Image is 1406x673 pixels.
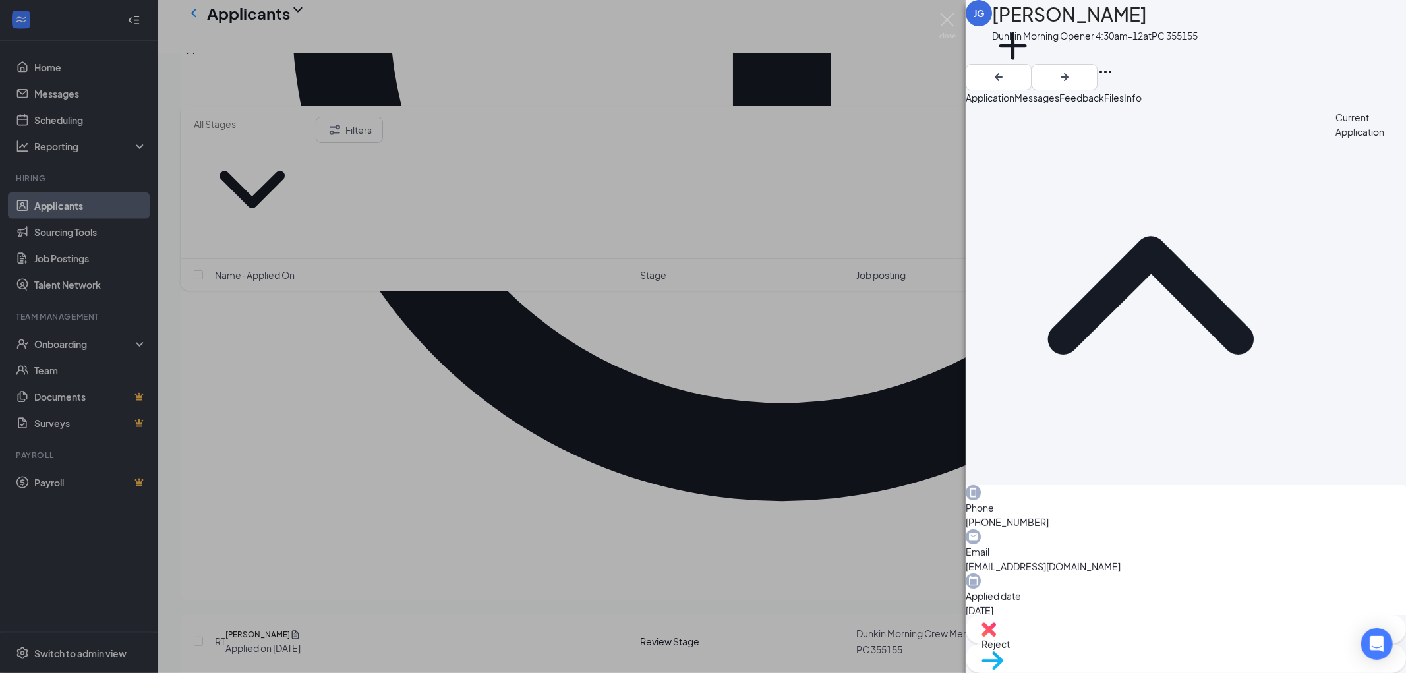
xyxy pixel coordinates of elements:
[991,69,1007,85] svg: ArrowLeftNew
[966,500,1406,515] span: Phone
[992,25,1034,81] button: PlusAdd a tag
[966,515,1406,529] span: [PHONE_NUMBER]
[966,64,1032,90] button: ArrowLeftNew
[966,559,1406,573] span: [EMAIL_ADDRESS][DOMAIN_NAME]
[966,110,1335,480] svg: ChevronUp
[1335,110,1406,480] div: Current Application
[1057,69,1072,85] svg: ArrowRight
[1124,92,1142,103] span: Info
[1032,64,1098,90] button: ArrowRight
[1098,64,1113,80] svg: Ellipses
[981,637,1390,651] span: Reject
[966,92,1014,103] span: Application
[1014,92,1059,103] span: Messages
[966,544,1406,559] span: Email
[966,589,1406,603] span: Applied date
[1361,628,1393,660] div: Open Intercom Messenger
[966,603,1406,618] span: [DATE]
[974,7,984,20] div: JG
[992,25,1034,67] svg: Plus
[992,29,1198,42] div: Dunkin Morning Opener 4:30am-12 at PC 355155
[1059,92,1104,103] span: Feedback
[1104,92,1124,103] span: Files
